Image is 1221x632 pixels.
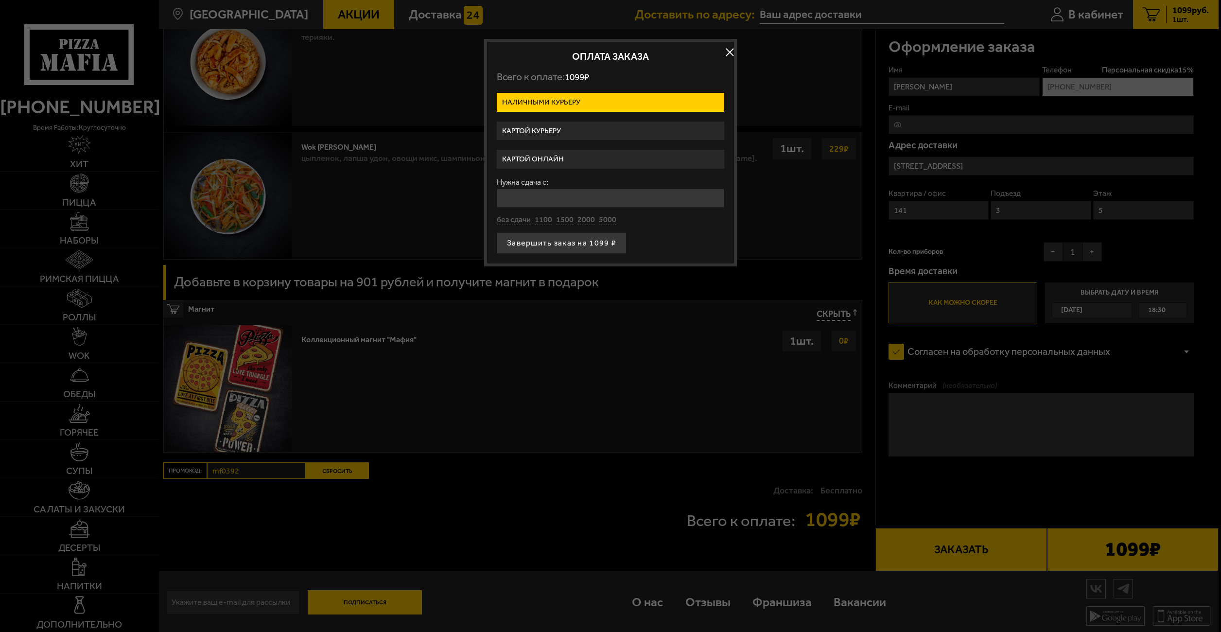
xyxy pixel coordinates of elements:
[497,232,627,254] button: Завершить заказ на 1099 ₽
[497,215,531,226] button: без сдачи
[497,93,724,112] label: Наличными курьеру
[556,215,574,226] button: 1500
[497,122,724,140] label: Картой курьеру
[497,150,724,169] label: Картой онлайн
[497,52,724,61] h2: Оплата заказа
[535,215,552,226] button: 1100
[565,71,589,83] span: 1099 ₽
[497,71,724,83] p: Всего к оплате:
[497,178,724,186] label: Нужна сдача с:
[599,215,616,226] button: 5000
[577,215,595,226] button: 2000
